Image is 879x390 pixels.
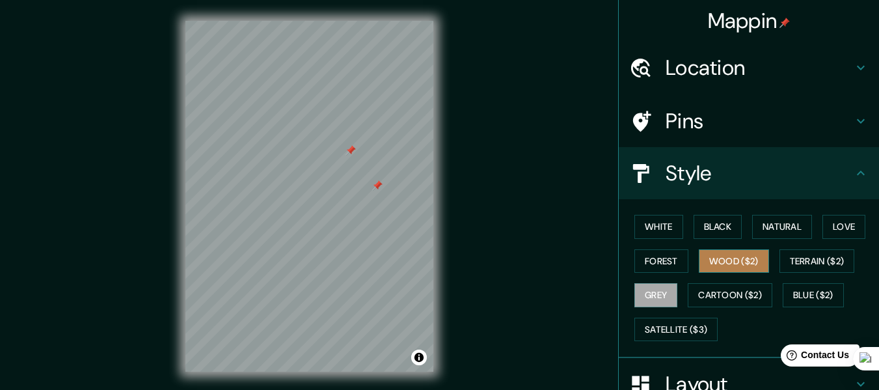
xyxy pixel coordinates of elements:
button: Love [822,215,865,239]
div: Pins [619,95,879,147]
iframe: Help widget launcher [763,339,865,376]
button: Blue ($2) [783,283,844,307]
button: Terrain ($2) [779,249,855,273]
h4: Pins [666,108,853,134]
button: Black [694,215,742,239]
button: Cartoon ($2) [688,283,772,307]
button: Toggle attribution [411,350,427,365]
button: Satellite ($3) [634,318,718,342]
button: White [634,215,683,239]
canvas: Map [185,21,433,372]
button: Grey [634,283,677,307]
div: Location [619,42,879,94]
button: Natural [752,215,812,239]
div: Style [619,147,879,199]
button: Wood ($2) [699,249,769,273]
img: pin-icon.png [779,18,790,28]
h4: Location [666,55,853,81]
button: Forest [634,249,688,273]
h4: Style [666,160,853,186]
h4: Mappin [708,8,791,34]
